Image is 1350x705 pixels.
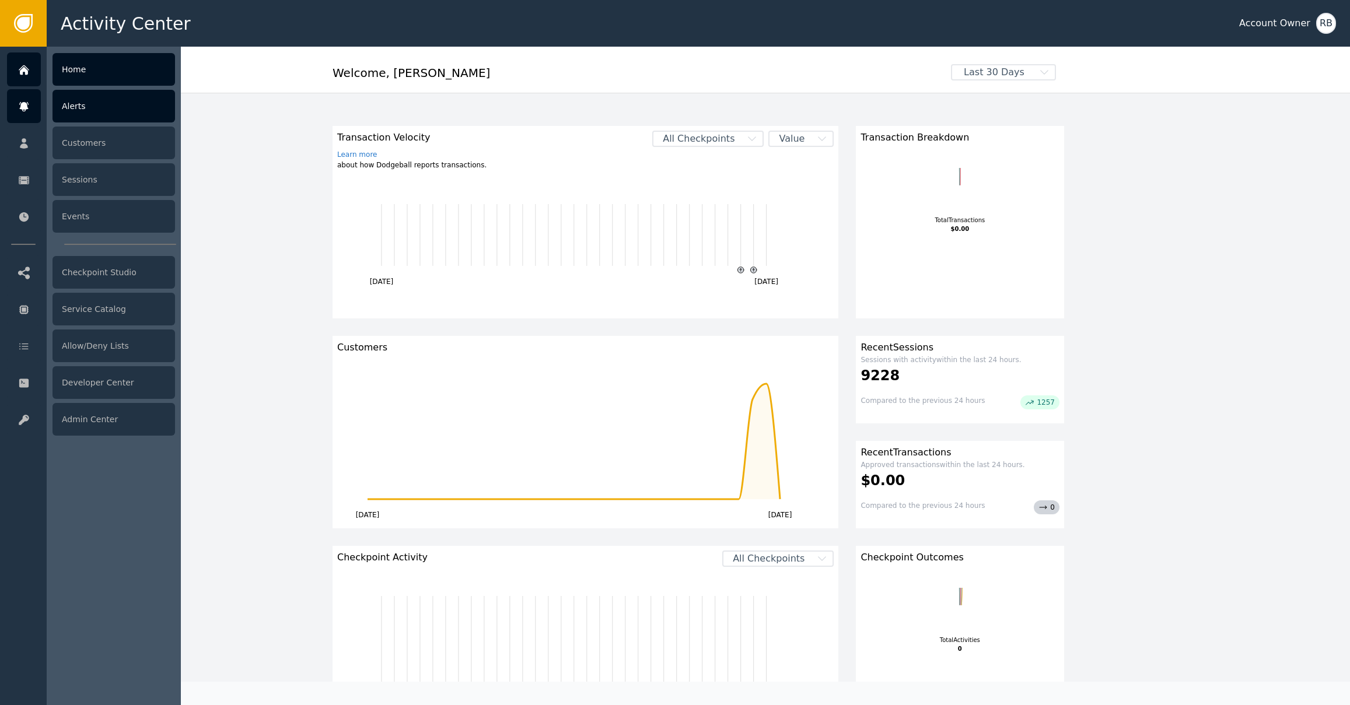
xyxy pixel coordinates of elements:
a: Home [7,52,175,86]
div: Home [53,53,175,86]
tspan: Total Activities [939,637,980,643]
span: Value [770,132,814,146]
a: Admin Center [7,402,175,436]
div: Sessions [53,163,175,196]
div: Compared to the previous 24 hours [861,395,985,409]
tspan: $0.00 [951,226,970,232]
span: Checkpoint Outcomes [861,550,963,564]
div: Allow/Deny Lists [53,329,175,362]
text: [DATE] [755,278,779,286]
a: Learn more [337,149,487,160]
text: [DATE] [768,511,792,519]
a: Allow/Deny Lists [7,329,175,363]
span: Activity Center [61,10,191,37]
button: Value [768,131,834,147]
div: Recent Transactions [861,446,1059,460]
div: Welcome , [PERSON_NAME] [333,64,943,90]
div: Developer Center [53,366,175,399]
a: Checkpoint Studio [7,255,175,289]
div: Events [53,200,175,233]
div: Service Catalog [53,293,175,325]
span: Transaction Velocity [337,131,487,145]
span: 1257 [1037,397,1055,408]
a: Developer Center [7,366,175,399]
span: Last 30 Days [952,65,1036,79]
div: Customers [53,127,175,159]
span: All Checkpoints [653,132,744,146]
button: All Checkpoints [722,550,834,567]
div: Alerts [53,90,175,122]
div: $0.00 [861,470,1059,491]
div: Account Owner [1239,16,1310,30]
span: Checkpoint Activity [337,550,428,564]
div: Recent Sessions [861,341,1059,355]
a: Events [7,199,175,233]
span: All Checkpoints [723,552,814,566]
text: [DATE] [370,278,394,286]
div: Admin Center [53,403,175,436]
a: Service Catalog [7,292,175,326]
div: Customers [337,341,834,355]
div: Compared to the previous 24 hours [861,500,985,514]
a: Alerts [7,89,175,123]
span: 0 [1050,501,1055,513]
text: [DATE] [356,511,380,519]
button: All Checkpoints [652,131,764,147]
a: Customers [7,126,175,160]
div: Checkpoint Studio [53,256,175,289]
span: Transaction Breakdown [861,131,969,145]
div: Sessions with activity within the last 24 hours. [861,355,1059,365]
div: 9228 [861,365,1059,386]
button: RB [1316,13,1336,34]
div: Approved transactions within the last 24 hours. [861,460,1059,470]
button: Last 30 Days [943,64,1064,80]
a: Sessions [7,163,175,197]
div: about how Dodgeball reports transactions. [337,149,487,170]
tspan: Total Transactions [935,217,985,223]
tspan: 0 [958,646,962,652]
